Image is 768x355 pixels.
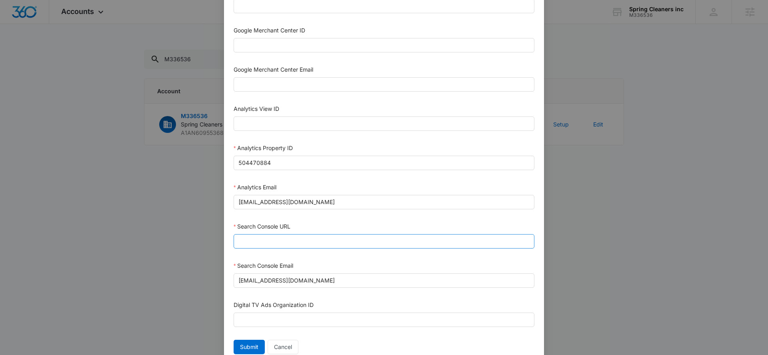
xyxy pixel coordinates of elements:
label: Google Merchant Center ID [234,27,305,34]
label: Analytics Email [234,184,276,191]
label: Search Console Email [234,262,293,269]
label: Google Merchant Center Email [234,66,313,73]
input: Analytics Property ID [234,156,534,170]
span: Cancel [274,343,292,351]
input: Search Console URL [234,234,534,249]
input: Analytics View ID [234,116,534,131]
input: Google Merchant Center ID [234,38,534,52]
label: Analytics Property ID [234,144,293,151]
input: Digital TV Ads Organization ID [234,313,534,327]
input: Google Merchant Center Email [234,77,534,92]
label: Digital TV Ads Organization ID [234,301,314,308]
label: Analytics View ID [234,105,279,112]
button: Submit [234,340,265,354]
label: Search Console URL [234,223,290,230]
span: Submit [240,343,258,351]
button: Cancel [268,340,298,354]
input: Search Console Email [234,273,534,288]
input: Analytics Email [234,195,534,209]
